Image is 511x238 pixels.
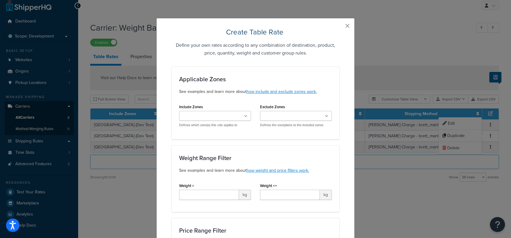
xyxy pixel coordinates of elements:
h5: Define your own rates according to any combination of destination, product, price, quantity, weig... [172,41,339,57]
span: kg [320,190,332,200]
h3: Applicable Zones [179,76,332,82]
p: Defines which zone(s) this rate applies to [179,123,251,127]
a: how include and exclude zones work. [246,88,317,95]
p: Defines the exceptions to the included zones [260,123,332,127]
a: how weight and price filters work. [246,167,309,174]
label: Exclude Zones [260,105,285,109]
label: Weight > [179,183,194,188]
h3: Price Range Filter [179,227,332,234]
label: Include Zones [179,105,203,109]
h3: Weight Range Filter [179,155,332,161]
h2: Create Table Rate [172,27,339,37]
p: See examples and learn more about [179,167,332,174]
label: Weight <= [260,183,277,188]
span: kg [239,190,251,200]
p: See examples and learn more about [179,88,332,95]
